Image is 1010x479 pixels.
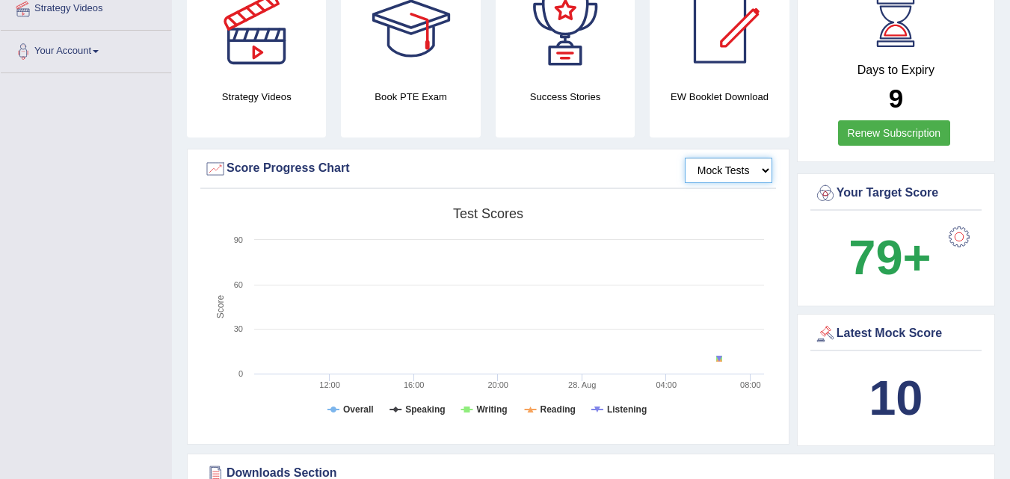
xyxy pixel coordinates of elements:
[568,380,596,389] tspan: 28. Aug
[204,158,772,180] div: Score Progress Chart
[453,206,523,221] tspan: Test scores
[814,182,978,205] div: Your Target Score
[234,280,243,289] text: 60
[234,324,243,333] text: 30
[607,404,647,415] tspan: Listening
[187,89,326,105] h4: Strategy Videos
[215,295,226,319] tspan: Score
[343,404,374,415] tspan: Overall
[740,380,761,389] text: 08:00
[476,404,507,415] tspan: Writing
[404,380,425,389] text: 16:00
[869,371,923,425] b: 10
[889,84,903,113] b: 9
[319,380,340,389] text: 12:00
[234,235,243,244] text: 90
[1,31,171,68] a: Your Account
[238,369,243,378] text: 0
[656,380,677,389] text: 04:00
[814,64,978,77] h4: Days to Expiry
[405,404,445,415] tspan: Speaking
[541,404,576,415] tspan: Reading
[849,230,931,285] b: 79+
[341,89,480,105] h4: Book PTE Exam
[487,380,508,389] text: 20:00
[650,89,789,105] h4: EW Booklet Download
[496,89,635,105] h4: Success Stories
[838,120,951,146] a: Renew Subscription
[814,323,978,345] div: Latest Mock Score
